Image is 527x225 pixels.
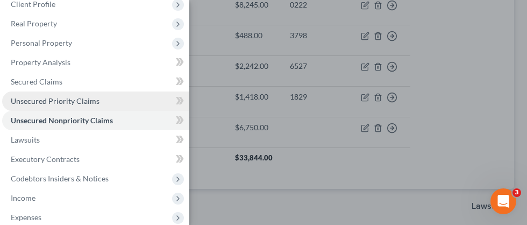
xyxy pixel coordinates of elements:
span: Property Analysis [11,58,70,67]
span: Personal Property [11,38,72,47]
a: Secured Claims [2,72,189,92]
a: Unsecured Nonpriority Claims [2,111,189,130]
iframe: Intercom live chat [490,188,516,214]
span: Income [11,193,35,202]
a: Unsecured Priority Claims [2,92,189,111]
span: 3 [512,188,521,197]
span: Codebtors Insiders & Notices [11,174,109,183]
span: Secured Claims [11,77,62,86]
span: Executory Contracts [11,154,80,164]
span: Unsecured Priority Claims [11,96,99,106]
span: Unsecured Nonpriority Claims [11,116,113,125]
span: Expenses [11,213,41,222]
span: Lawsuits [11,135,40,144]
a: Property Analysis [2,53,189,72]
span: Real Property [11,19,57,28]
a: Lawsuits [2,130,189,150]
a: Executory Contracts [2,150,189,169]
